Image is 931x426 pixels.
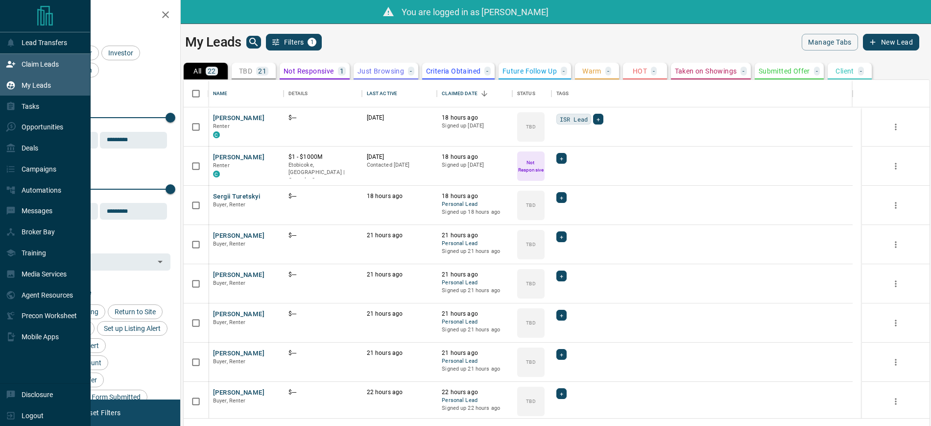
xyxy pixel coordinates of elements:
[860,68,862,75] p: -
[367,231,432,240] p: 21 hours ago
[367,153,432,161] p: [DATE]
[111,308,159,316] span: Return to Site
[288,192,357,200] p: $---
[367,271,432,279] p: 21 hours ago
[442,388,507,397] p: 22 hours ago
[888,198,903,213] button: more
[442,357,507,366] span: Personal Lead
[526,123,535,130] p: TBD
[213,153,264,162] button: [PERSON_NAME]
[213,162,230,169] span: Renter
[213,241,246,247] span: Buyer, Renter
[108,304,163,319] div: Return to Site
[888,316,903,330] button: more
[560,389,563,399] span: +
[193,68,201,75] p: All
[239,68,252,75] p: TBD
[802,34,858,50] button: Manage Tabs
[288,271,357,279] p: $---
[560,153,563,163] span: +
[442,365,507,373] p: Signed up 21 hours ago
[442,310,507,318] p: 21 hours ago
[556,271,567,281] div: +
[185,34,241,50] h1: My Leads
[526,358,535,366] p: TBD
[551,80,853,107] div: Tags
[442,318,507,326] span: Personal Lead
[442,200,507,209] span: Personal Lead
[442,161,507,169] p: Signed up [DATE]
[367,80,397,107] div: Last Active
[442,248,507,255] p: Signed up 21 hours ago
[288,153,357,161] p: $1 - $1000M
[526,201,535,209] p: TBD
[442,271,507,279] p: 21 hours ago
[213,131,220,138] div: condos.ca
[213,388,264,398] button: [PERSON_NAME]
[556,231,567,242] div: +
[502,68,557,75] p: Future Follow Up
[556,349,567,360] div: +
[442,208,507,216] p: Signed up 18 hours ago
[101,46,140,60] div: Investor
[653,68,655,75] p: -
[213,114,264,123] button: [PERSON_NAME]
[246,36,261,49] button: search button
[442,192,507,200] p: 18 hours ago
[526,241,535,248] p: TBD
[526,319,535,326] p: TBD
[556,310,567,321] div: +
[288,231,357,240] p: $---
[560,232,563,242] span: +
[597,114,600,124] span: +
[816,68,818,75] p: -
[258,68,266,75] p: 21
[863,34,919,50] button: New Lead
[560,193,563,202] span: +
[512,80,551,107] div: Status
[556,388,567,399] div: +
[556,80,569,107] div: Tags
[888,276,903,291] button: more
[288,161,357,184] p: North York, Scarborough, Toronto
[213,271,264,280] button: [PERSON_NAME]
[442,397,507,405] span: Personal Lead
[358,68,404,75] p: Just Browsing
[517,80,535,107] div: Status
[213,201,246,208] span: Buyer, Renter
[340,68,344,75] p: 1
[442,231,507,240] p: 21 hours ago
[367,388,432,397] p: 22 hours ago
[410,68,412,75] p: -
[105,49,137,57] span: Investor
[888,355,903,370] button: more
[288,114,357,122] p: $---
[442,349,507,357] p: 21 hours ago
[888,120,903,134] button: more
[74,404,127,421] button: Reset Filters
[213,319,246,326] span: Buyer, Renter
[367,192,432,200] p: 18 hours ago
[213,192,260,201] button: Sergii Turetskyi
[213,123,230,129] span: Renter
[556,192,567,203] div: +
[367,161,432,169] p: Contacted [DATE]
[560,310,563,320] span: +
[426,68,481,75] p: Criteria Obtained
[582,68,601,75] p: Warm
[442,240,507,248] span: Personal Lead
[362,80,437,107] div: Last Active
[556,153,567,164] div: +
[284,80,362,107] div: Details
[477,87,491,100] button: Sort
[888,159,903,174] button: more
[593,114,603,125] div: +
[153,255,167,269] button: Open
[526,280,535,287] p: TBD
[213,231,264,241] button: [PERSON_NAME]
[213,358,246,365] span: Buyer, Renter
[526,398,535,405] p: TBD
[437,80,512,107] div: Claimed Date
[266,34,322,50] button: Filters1
[742,68,744,75] p: -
